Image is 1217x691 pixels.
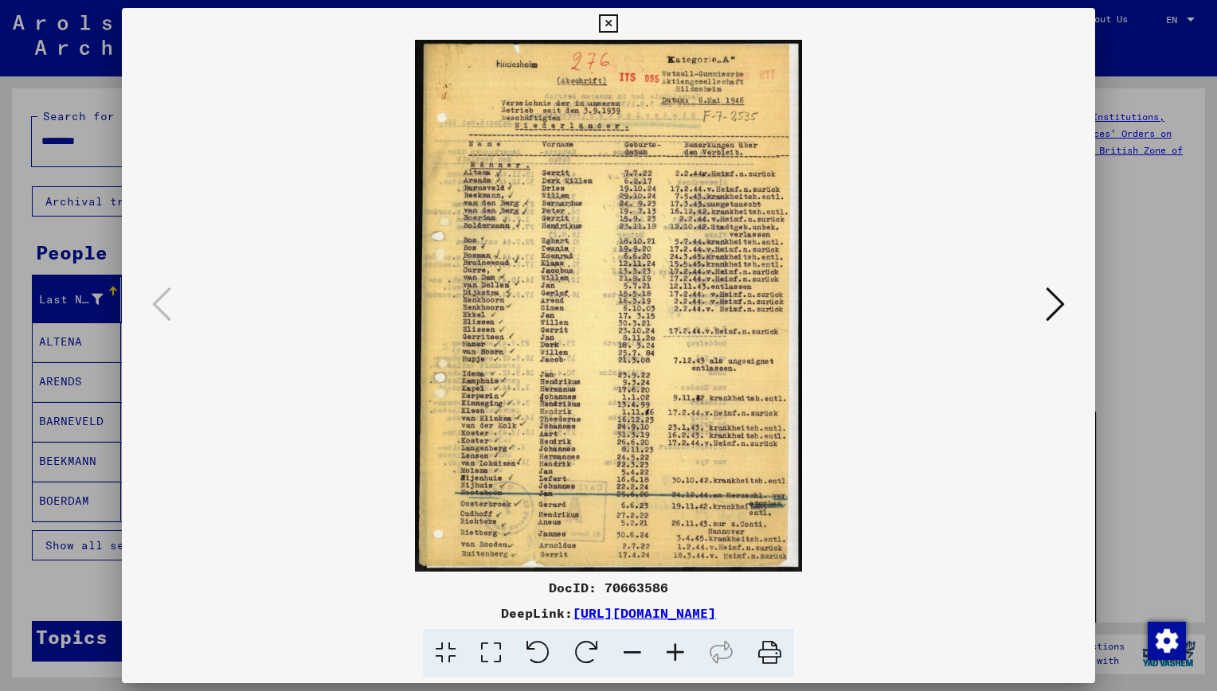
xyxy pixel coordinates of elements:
[176,40,1041,572] img: 001.jpg
[1147,621,1185,659] div: Change consent
[122,603,1095,623] div: DeepLink:
[1148,622,1186,660] img: Change consent
[122,578,1095,597] div: DocID: 70663586
[573,605,716,621] a: [URL][DOMAIN_NAME]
